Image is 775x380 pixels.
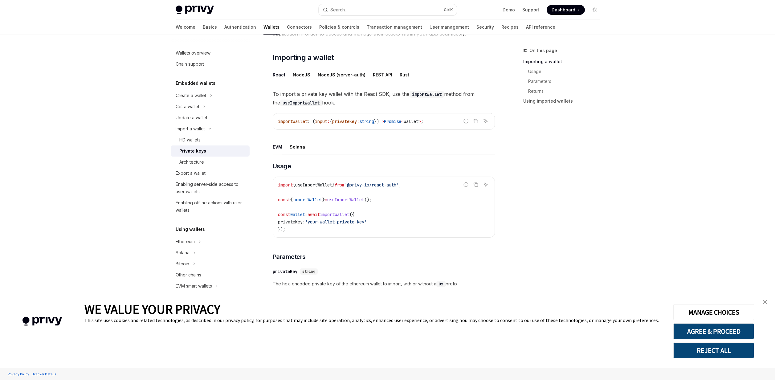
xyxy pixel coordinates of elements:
[171,280,250,292] button: Toggle EVM smart wallets section
[176,199,246,214] div: Enabling offline actions with user wallets
[523,86,605,96] a: Returns
[462,181,470,189] button: Report incorrect code
[171,292,250,303] a: UI components
[179,158,204,166] div: Architecture
[171,269,250,280] a: Other chains
[176,6,214,14] img: light logo
[171,236,250,247] button: Toggle Ethereum section
[278,197,290,202] span: const
[320,212,349,217] span: importWallet
[171,123,250,134] button: Toggle Import a wallet section
[305,212,308,217] span: =
[171,59,250,70] a: Chain support
[444,7,453,12] span: Ctrl K
[547,5,585,15] a: Dashboard
[176,49,210,57] div: Wallets overview
[590,5,600,15] button: Toggle dark mode
[332,119,357,124] span: privateKey
[374,119,379,124] span: })
[176,238,195,245] div: Ethereum
[410,91,444,98] code: importWallet
[293,67,310,82] div: NodeJS
[176,282,212,290] div: EVM smart wallets
[503,7,515,13] a: Demo
[400,67,409,82] div: Rust
[171,145,250,157] a: Private keys
[472,117,480,125] button: Copy the contents from the code block
[176,60,204,68] div: Chain support
[345,182,399,188] span: '@privy-io/react-auth'
[472,181,480,189] button: Copy the contents from the code block
[436,281,446,287] code: 0x
[673,342,754,358] button: REJECT ALL
[523,96,605,106] a: Using imported wallets
[315,119,327,124] span: input
[287,20,312,35] a: Connectors
[763,300,767,304] img: close banner
[171,197,250,216] a: Enabling offline actions with user wallets
[308,119,315,124] span: : (
[171,112,250,123] a: Update a wallet
[280,100,322,106] code: useImportWallet
[171,101,250,112] button: Toggle Get a wallet section
[302,269,315,274] span: string
[319,4,457,15] button: Open search
[327,197,364,202] span: useImportWallet
[293,182,295,188] span: {
[430,20,469,35] a: User management
[179,136,201,144] div: HD wallets
[278,219,305,225] span: privateKey:
[176,125,205,133] div: Import a wallet
[522,7,539,13] a: Support
[759,296,771,308] a: close banner
[273,90,495,107] span: To import a private key wallet with the React SDK, use the method from the hook:
[404,119,418,124] span: Wallet
[176,92,206,99] div: Create a wallet
[176,20,195,35] a: Welcome
[171,157,250,168] a: Architecture
[523,57,605,67] a: Importing a wallet
[278,212,290,217] span: const
[482,181,490,189] button: Ask AI
[273,252,306,261] span: Parameters
[31,369,58,379] a: Tracker Details
[224,20,256,35] a: Authentication
[263,20,279,35] a: Wallets
[176,260,189,268] div: Bitcoin
[529,47,557,54] span: On this page
[176,226,205,233] h5: Using wallets
[176,249,190,256] div: Solana
[84,317,664,323] div: This site uses cookies and related technologies, as described in our privacy policy, for purposes...
[364,197,372,202] span: ();
[171,134,250,145] a: HD wallets
[293,197,322,202] span: importWallet
[673,304,754,320] button: MANAGE CHOICES
[318,67,365,82] div: NodeJS (server-auth)
[523,76,605,86] a: Parameters
[290,212,305,217] span: wallet
[482,117,490,125] button: Ask AI
[278,182,293,188] span: import
[171,90,250,101] button: Toggle Create a wallet section
[523,67,605,76] a: Usage
[319,20,359,35] a: Policies & controls
[401,119,404,124] span: <
[9,308,75,335] img: company logo
[171,47,250,59] a: Wallets overview
[330,119,332,124] span: {
[273,140,282,154] div: EVM
[335,182,345,188] span: from
[278,119,308,124] span: importWallet
[171,179,250,197] a: Enabling server-side access to user wallets
[176,114,207,121] div: Update a wallet
[176,80,215,87] h5: Embedded wallets
[462,117,470,125] button: Report incorrect code
[273,53,334,63] span: Importing a wallet
[171,247,250,258] button: Toggle Solana section
[501,20,519,35] a: Recipes
[552,7,575,13] span: Dashboard
[273,280,495,288] span: The hex-encoded private key of the ethereum wallet to import, with or without a prefix.
[367,20,422,35] a: Transaction management
[673,323,754,339] button: AGREE & PROCEED
[373,67,392,82] div: REST API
